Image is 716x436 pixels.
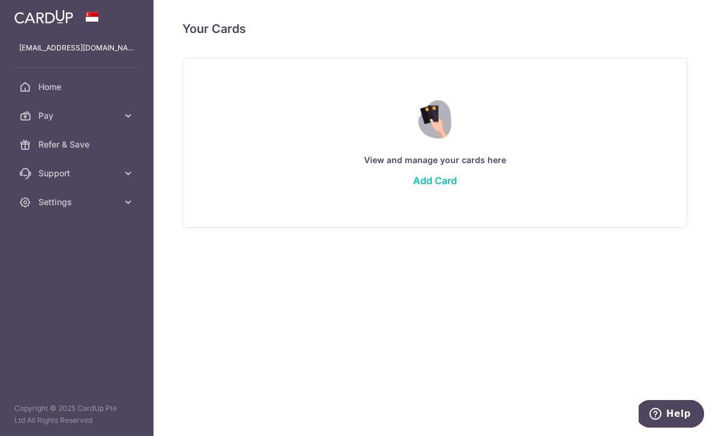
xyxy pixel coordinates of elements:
[19,42,134,54] p: [EMAIL_ADDRESS][DOMAIN_NAME]
[38,81,118,93] span: Home
[207,153,663,167] p: View and manage your cards here
[182,19,246,38] h4: Your Cards
[409,100,460,139] img: Credit Card
[28,8,52,19] span: Help
[413,175,457,187] a: Add Card
[639,400,704,430] iframe: Opens a widget where you can find more information
[38,196,118,208] span: Settings
[38,139,118,151] span: Refer & Save
[38,167,118,179] span: Support
[38,110,118,122] span: Pay
[14,10,73,24] img: CardUp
